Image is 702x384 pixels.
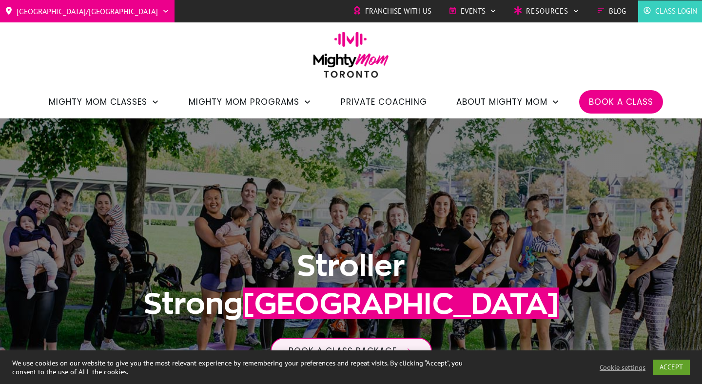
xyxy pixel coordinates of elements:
[308,32,394,85] img: mightymom-logo-toronto
[609,4,626,19] span: Blog
[600,363,645,372] a: Cookie settings
[12,359,487,376] div: We use cookies on our website to give you the most relevant experience by remembering your prefer...
[643,4,697,19] a: Class Login
[17,3,158,19] span: [GEOGRAPHIC_DATA]/[GEOGRAPHIC_DATA]
[243,288,559,319] span: [GEOGRAPHIC_DATA]
[456,94,547,110] span: About Mighty Mom
[514,4,580,19] a: Resources
[526,4,568,19] span: Resources
[655,4,697,19] span: Class Login
[353,4,431,19] a: Franchise with Us
[5,3,170,19] a: [GEOGRAPHIC_DATA]/[GEOGRAPHIC_DATA]
[189,94,299,110] span: Mighty Mom Programs
[589,94,653,110] a: Book a Class
[49,94,159,110] a: Mighty Mom Classes
[456,94,560,110] a: About Mighty Mom
[289,345,397,357] span: Book a class package
[189,94,312,110] a: Mighty Mom Programs
[461,4,486,19] span: Events
[271,338,432,364] a: Book a class package
[597,4,626,19] a: Blog
[341,94,427,110] a: Private Coaching
[49,94,147,110] span: Mighty Mom Classes
[365,4,431,19] span: Franchise with Us
[448,4,497,19] a: Events
[88,247,614,323] h1: Stroller Strong
[653,360,690,375] a: ACCEPT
